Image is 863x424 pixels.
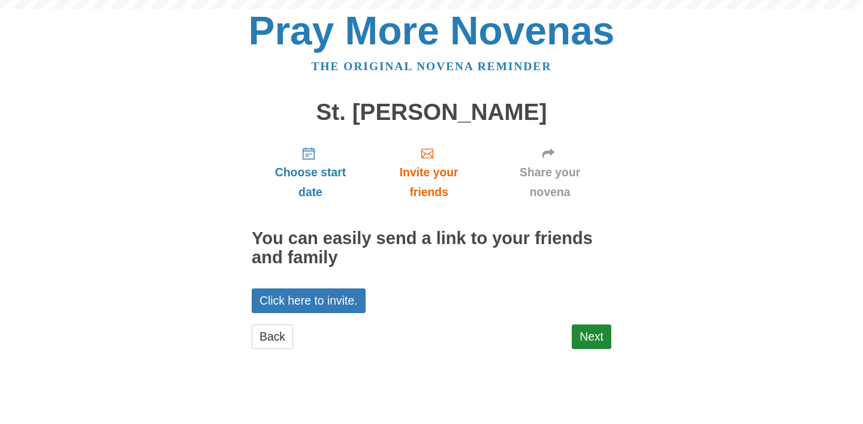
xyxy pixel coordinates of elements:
[500,163,599,202] span: Share your novena
[252,100,611,125] h1: St. [PERSON_NAME]
[488,137,611,208] a: Share your novena
[369,137,488,208] a: Invite your friends
[264,163,357,202] span: Choose start date
[312,60,552,73] a: The original novena reminder
[252,288,366,313] a: Click here to invite.
[252,229,611,267] h2: You can easily send a link to your friends and family
[381,163,476,202] span: Invite your friends
[252,324,293,349] a: Back
[572,324,611,349] a: Next
[249,8,615,53] a: Pray More Novenas
[252,137,369,208] a: Choose start date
